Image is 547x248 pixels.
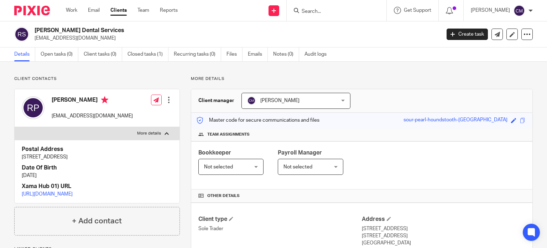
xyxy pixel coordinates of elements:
[35,27,356,34] h2: [PERSON_NAME] Dental Services
[22,146,172,153] h4: Postal Address
[22,183,172,190] h4: Xama Hub 01) URL
[362,225,525,232] p: [STREET_ADDRESS]
[198,225,362,232] p: Sole Trader
[247,96,256,105] img: svg%3E
[14,6,50,15] img: Pixie
[362,232,525,239] p: [STREET_ADDRESS]
[174,47,221,61] a: Recurring tasks (0)
[14,27,29,42] img: svg%3E
[248,47,268,61] a: Emails
[14,47,35,61] a: Details
[301,9,365,15] input: Search
[197,117,319,124] p: Master code for secure communications and files
[22,96,45,119] img: svg%3E
[137,131,161,136] p: More details
[447,29,488,40] a: Create task
[278,150,322,156] span: Payroll Manager
[22,192,73,197] a: [URL][DOMAIN_NAME]
[362,216,525,223] h4: Address
[198,150,231,156] span: Bookkeeper
[191,76,533,82] p: More details
[137,7,149,14] a: Team
[198,216,362,223] h4: Client type
[22,164,172,172] h4: Date Of Birth
[41,47,78,61] a: Open tasks (0)
[304,47,332,61] a: Audit logs
[260,98,299,103] span: [PERSON_NAME]
[101,96,108,103] i: Primary
[52,112,133,120] p: [EMAIL_ADDRESS][DOMAIN_NAME]
[84,47,122,61] a: Client tasks (0)
[403,116,507,125] div: sour-pearl-houndstooth-[GEOGRAPHIC_DATA]
[226,47,243,61] a: Files
[110,7,127,14] a: Clients
[127,47,168,61] a: Closed tasks (1)
[514,5,525,16] img: svg%3E
[204,165,233,169] span: Not selected
[207,132,250,137] span: Team assignments
[160,7,178,14] a: Reports
[72,216,122,227] h4: + Add contact
[22,153,172,161] p: [STREET_ADDRESS]
[88,7,100,14] a: Email
[283,165,312,169] span: Not selected
[471,7,510,14] p: [PERSON_NAME]
[22,172,172,179] p: [DATE]
[198,97,234,104] h3: Client manager
[35,35,436,42] p: [EMAIL_ADDRESS][DOMAIN_NAME]
[66,7,77,14] a: Work
[273,47,299,61] a: Notes (0)
[362,239,525,247] p: [GEOGRAPHIC_DATA]
[52,96,133,105] h4: [PERSON_NAME]
[14,76,180,82] p: Client contacts
[404,8,431,13] span: Get Support
[207,193,240,199] span: Other details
